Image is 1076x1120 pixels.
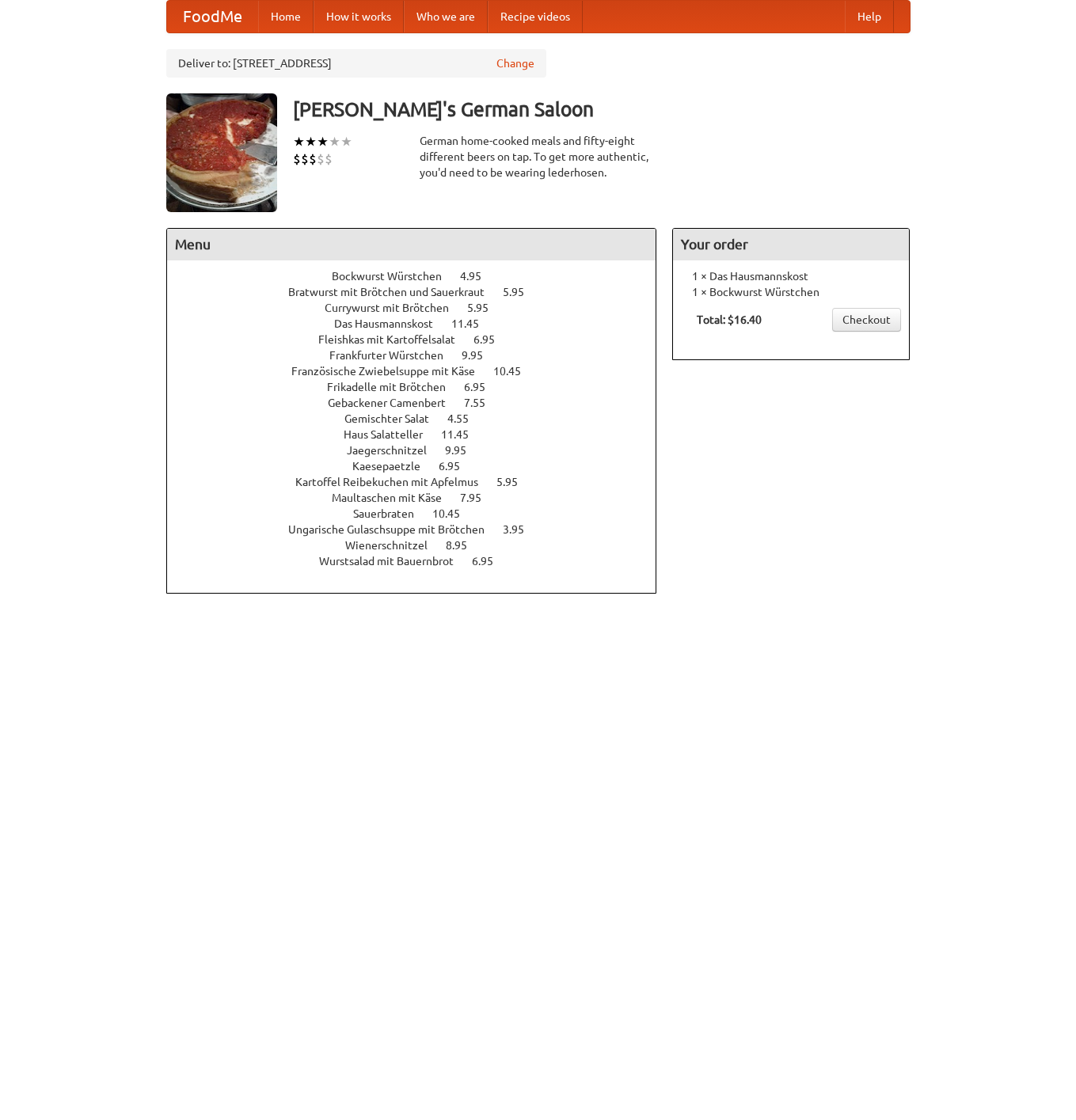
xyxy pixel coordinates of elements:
a: Kartoffel Reibekuchen mit Apfelmus 5.95 [295,476,547,488]
a: Ungarische Gulaschsuppe mit Brötchen 3.95 [288,523,553,536]
a: Home [258,1,314,32]
a: Bratwurst mit Brötchen und Sauerkraut 5.95 [288,286,553,298]
a: Fleishkas mit Kartoffelsalat 6.95 [318,333,524,346]
span: 10.45 [493,365,537,378]
li: ★ [340,133,352,150]
a: Frikadelle mit Brötchen 6.95 [327,381,515,393]
span: Gebackener Camenbert [328,397,462,409]
li: ★ [317,133,329,150]
span: Ungarische Gulaschsuppe mit Brötchen [288,523,500,536]
span: Currywurst mit Brötchen [325,302,465,314]
span: 4.55 [447,412,485,425]
span: Haus Salatteller [344,428,439,441]
span: Wurstsalad mit Bauernbrot [319,555,470,568]
img: angular.jpg [166,93,277,212]
span: 5.95 [503,286,540,298]
span: 7.55 [464,397,501,409]
a: Who we are [404,1,488,32]
a: Sauerbraten 10.45 [353,507,489,520]
span: 11.45 [441,428,485,441]
span: Frikadelle mit Brötchen [327,381,462,393]
h4: Menu [167,229,656,260]
h4: Your order [673,229,909,260]
a: FoodMe [167,1,258,32]
span: Das Hausmannskost [334,317,449,330]
div: German home-cooked meals and fifty-eight different beers on tap. To get more authentic, you'd nee... [420,133,657,180]
a: Wurstsalad mit Bauernbrot 6.95 [319,555,523,568]
li: ★ [293,133,305,150]
span: Bratwurst mit Brötchen und Sauerkraut [288,286,500,298]
a: Das Hausmannskost 11.45 [334,317,508,330]
span: 11.45 [451,317,495,330]
a: Kaesepaetzle 6.95 [352,460,489,473]
span: 9.95 [462,349,499,362]
a: Jaegerschnitzel 9.95 [347,444,496,457]
li: 1 × Das Hausmannskost [681,268,901,284]
a: Change [496,55,534,71]
span: Französische Zwiebelsuppe mit Käse [291,365,491,378]
a: Gebackener Camenbert 7.55 [328,397,515,409]
span: 9.95 [445,444,482,457]
span: 5.95 [467,302,504,314]
span: 10.45 [432,507,476,520]
li: $ [301,150,309,168]
a: Recipe videos [488,1,583,32]
a: Bockwurst Würstchen 4.95 [332,270,511,283]
span: 6.95 [464,381,501,393]
li: $ [317,150,325,168]
a: Currywurst mit Brötchen 5.95 [325,302,518,314]
span: Jaegerschnitzel [347,444,443,457]
li: $ [325,150,333,168]
span: Sauerbraten [353,507,430,520]
a: Haus Salatteller 11.45 [344,428,498,441]
span: Kartoffel Reibekuchen mit Apfelmus [295,476,494,488]
a: Help [845,1,894,32]
span: Gemischter Salat [344,412,445,425]
span: 6.95 [439,460,476,473]
li: 1 × Bockwurst Würstchen [681,284,901,300]
a: Maultaschen mit Käse 7.95 [332,492,511,504]
li: $ [309,150,317,168]
a: Gemischter Salat 4.55 [344,412,498,425]
span: 4.95 [460,270,497,283]
a: Checkout [832,308,901,332]
span: 7.95 [460,492,497,504]
span: Wienerschnitzel [345,539,443,552]
span: 6.95 [473,333,511,346]
span: 8.95 [446,539,483,552]
span: Frankfurter Würstchen [329,349,459,362]
span: Maultaschen mit Käse [332,492,458,504]
a: Wienerschnitzel 8.95 [345,539,496,552]
li: $ [293,150,301,168]
b: Total: $16.40 [697,313,762,326]
li: ★ [305,133,317,150]
span: Bockwurst Würstchen [332,270,458,283]
span: 6.95 [472,555,509,568]
a: Frankfurter Würstchen 9.95 [329,349,512,362]
a: Französische Zwiebelsuppe mit Käse 10.45 [291,365,550,378]
span: 5.95 [496,476,534,488]
span: 3.95 [503,523,540,536]
span: Fleishkas mit Kartoffelsalat [318,333,471,346]
a: How it works [314,1,404,32]
div: Deliver to: [STREET_ADDRESS] [166,49,546,78]
li: ★ [329,133,340,150]
span: Kaesepaetzle [352,460,436,473]
h3: [PERSON_NAME]'s German Saloon [293,93,911,125]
